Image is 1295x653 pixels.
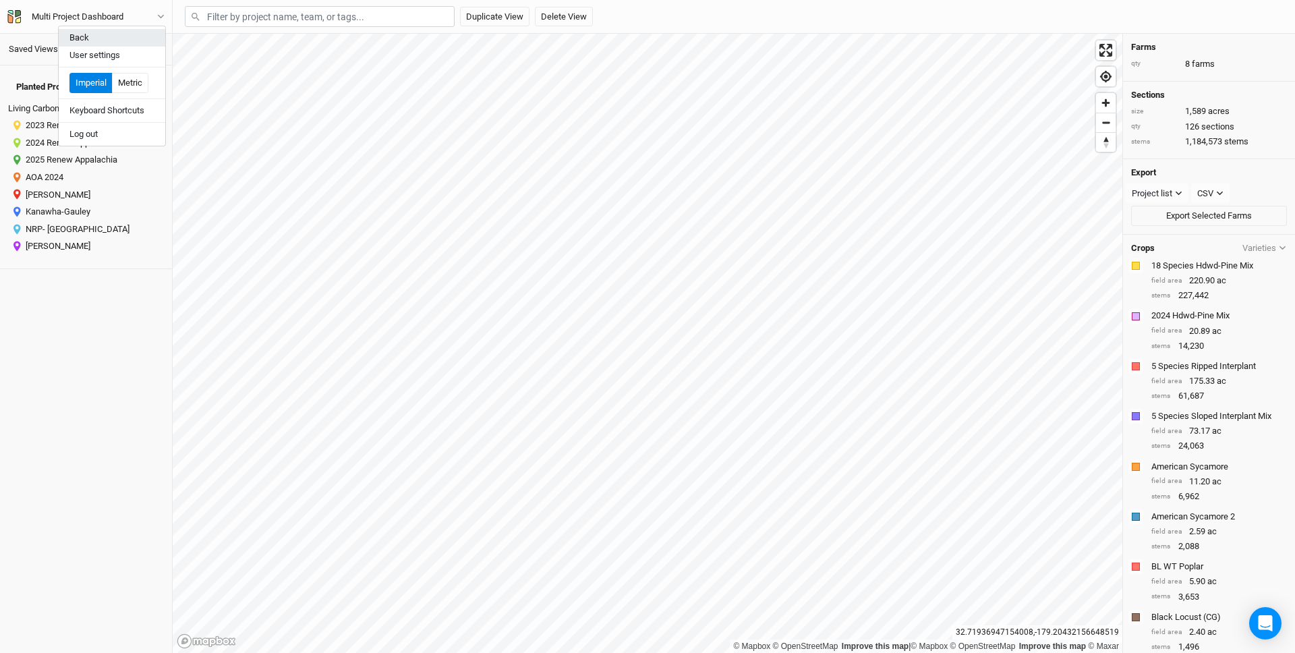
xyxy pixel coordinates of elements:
[1151,542,1172,552] div: stems
[1131,105,1287,117] div: 1,589
[1151,426,1182,436] div: field area
[1131,90,1287,101] h4: Sections
[1151,642,1172,652] div: stems
[1151,340,1287,352] div: 14,230
[1151,511,1284,523] div: American Sycamore 2
[1207,626,1217,638] span: ac
[1151,577,1182,587] div: field area
[177,633,236,649] a: Mapbox logo
[1151,410,1284,422] div: 5 Species Sloped Interplant Mix
[26,138,164,148] div: Name: 2024 Renew Appalachia Last Modified: 3 months ago Owner: Andy Norris
[1088,642,1119,651] a: Maxar
[1151,592,1172,602] div: stems
[1019,642,1086,651] a: Improve this map
[1212,425,1221,437] span: ac
[26,224,164,235] div: Name: NRP- Colony Bay Last Modified: 3 months ago Owner: Andy Norris
[112,73,148,93] button: Metric
[1131,206,1287,226] button: Export Selected Farms
[773,642,838,651] a: OpenStreetMap
[1151,626,1287,638] div: 2.40
[1212,476,1221,488] span: ac
[1151,526,1287,538] div: 2.59
[69,73,113,93] button: Imperial
[1096,113,1116,132] button: Zoom out
[1151,341,1172,351] div: stems
[1096,93,1116,113] button: Zoom in
[26,172,164,183] div: Name: AOA 2024 Last Modified: 3 months ago Owner: Andy Norris
[1151,360,1284,372] div: 5 Species Ripped Interplant
[1217,375,1226,387] span: ac
[1151,391,1172,401] div: stems
[26,120,164,131] div: Name: 2023 Renew Appalachia Last Modified: 3 months ago Owner: Andy Norris
[1151,326,1182,336] div: field area
[26,190,164,200] div: Name: Hanchar Last Modified: 3 months ago Owner: Andy Norris
[1131,243,1155,254] h4: Crops
[1151,275,1287,287] div: 220.90
[7,9,165,24] button: Multi Project Dashboard
[185,6,455,27] input: Filter by project name, team, or tags...
[1151,276,1182,286] div: field area
[1151,527,1182,537] div: field area
[59,125,165,143] button: Log out
[1151,325,1287,337] div: 20.89
[1249,607,1282,640] div: Open Intercom Messenger
[16,82,122,92] div: Planted Projects
[1096,132,1116,152] button: Reset bearing to north
[1151,390,1287,402] div: 61,687
[1151,260,1284,272] div: 18 Species Hdwd-Pine Mix
[1197,187,1213,200] div: CSV
[842,642,909,651] a: Improve this map
[1131,58,1287,70] div: 8 farms
[952,625,1122,640] div: 32.71936947154008 , -179.20432156648519
[1151,492,1172,502] div: stems
[1151,641,1287,653] div: 1,496
[1131,136,1287,148] div: 1,184,573 stems
[1151,425,1287,437] div: 73.17
[911,642,948,651] a: Mapbox
[1151,375,1287,387] div: 175.33
[1151,476,1287,488] div: 11.20
[733,642,770,651] a: Mapbox
[59,47,165,64] button: User settings
[733,640,1119,653] div: |
[26,154,164,165] div: Name: 2025 Renew Appalachia Last Modified: 3 months ago Owner: Andy Norris
[1151,611,1284,623] div: Black Locust (CG)
[1151,461,1284,473] div: American Sycamore
[1096,67,1116,86] button: Find my location
[1131,167,1287,178] h4: Export
[1151,291,1172,301] div: stems
[1151,575,1287,588] div: 5.90
[1131,42,1287,53] h4: Farms
[1151,591,1287,603] div: 3,653
[32,10,123,24] div: Multi Project Dashboard
[1151,441,1172,451] div: stems
[26,206,164,217] div: Name: Kanawha-Gauley Last Modified: 3 months ago Owner: Andy Norris
[1151,476,1182,486] div: field area
[1207,575,1217,588] span: ac
[1151,627,1182,637] div: field area
[1131,121,1287,133] div: 126 sections
[1096,40,1116,60] button: Enter fullscreen
[1132,187,1172,200] div: Project list
[1131,121,1178,132] div: qty
[950,642,1016,651] a: OpenStreetMap
[1131,137,1178,147] div: stems
[1212,325,1221,337] span: ac
[1217,275,1226,287] span: ac
[1151,376,1182,387] div: field area
[1151,310,1284,322] div: 2024 Hdwd-Pine Mix
[1207,526,1217,538] span: ac
[1096,133,1116,152] span: Reset bearing to north
[1151,289,1287,302] div: 227,442
[59,29,165,47] button: Back
[1131,59,1178,69] div: qty
[1126,183,1188,204] button: Project list
[1151,540,1287,552] div: 2,088
[26,241,164,252] div: Name: Wisniewski Last Modified: 3 months ago Owner: Andy Norris
[1151,561,1284,573] div: BL WT Poplar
